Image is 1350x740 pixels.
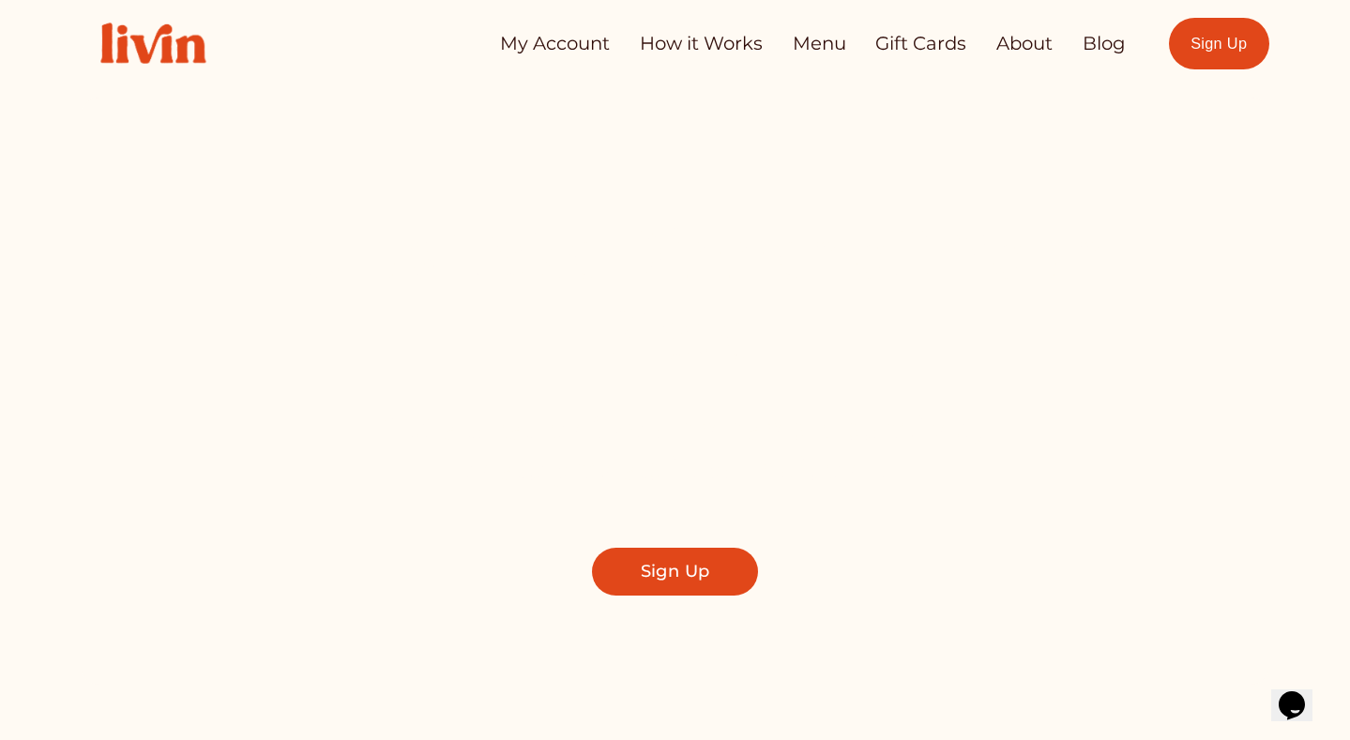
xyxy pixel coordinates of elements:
a: About [996,25,1053,62]
a: Sign Up [1169,18,1269,69]
span: Let us Take Dinner off Your Plate [250,207,1116,377]
a: Sign Up [592,548,758,596]
a: Gift Cards [875,25,966,62]
a: Menu [793,25,846,62]
img: Livin [81,3,225,83]
a: My Account [500,25,610,62]
a: Blog [1083,25,1126,62]
iframe: chat widget [1271,665,1331,721]
a: How it Works [640,25,763,62]
span: Find a local chef who prepares customized, healthy meals in your kitchen [369,407,982,488]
